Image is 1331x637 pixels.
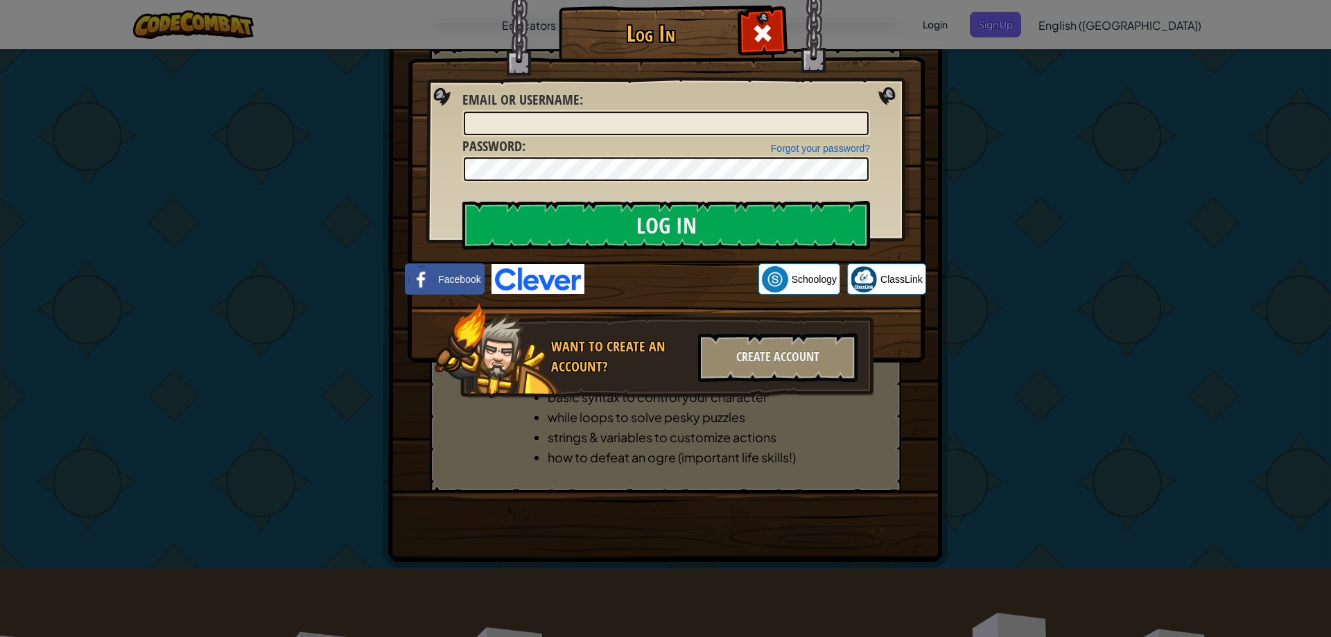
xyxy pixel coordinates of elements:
div: Create Account [698,333,858,382]
img: schoology.png [762,266,788,293]
span: Email or Username [462,90,580,109]
a: Forgot your password? [771,143,870,154]
span: Facebook [438,272,480,286]
iframe: Sign in with Google Button [584,264,758,295]
img: clever-logo-blue.png [491,264,584,294]
span: Schoology [792,272,837,286]
div: Want to create an account? [551,337,690,376]
input: Log In [462,201,870,250]
span: Password [462,137,522,155]
img: classlink-logo-small.png [851,266,877,293]
span: ClassLink [880,272,923,286]
img: facebook_small.png [408,266,435,293]
label: : [462,90,583,110]
h1: Log In [562,21,739,46]
label: : [462,137,525,157]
